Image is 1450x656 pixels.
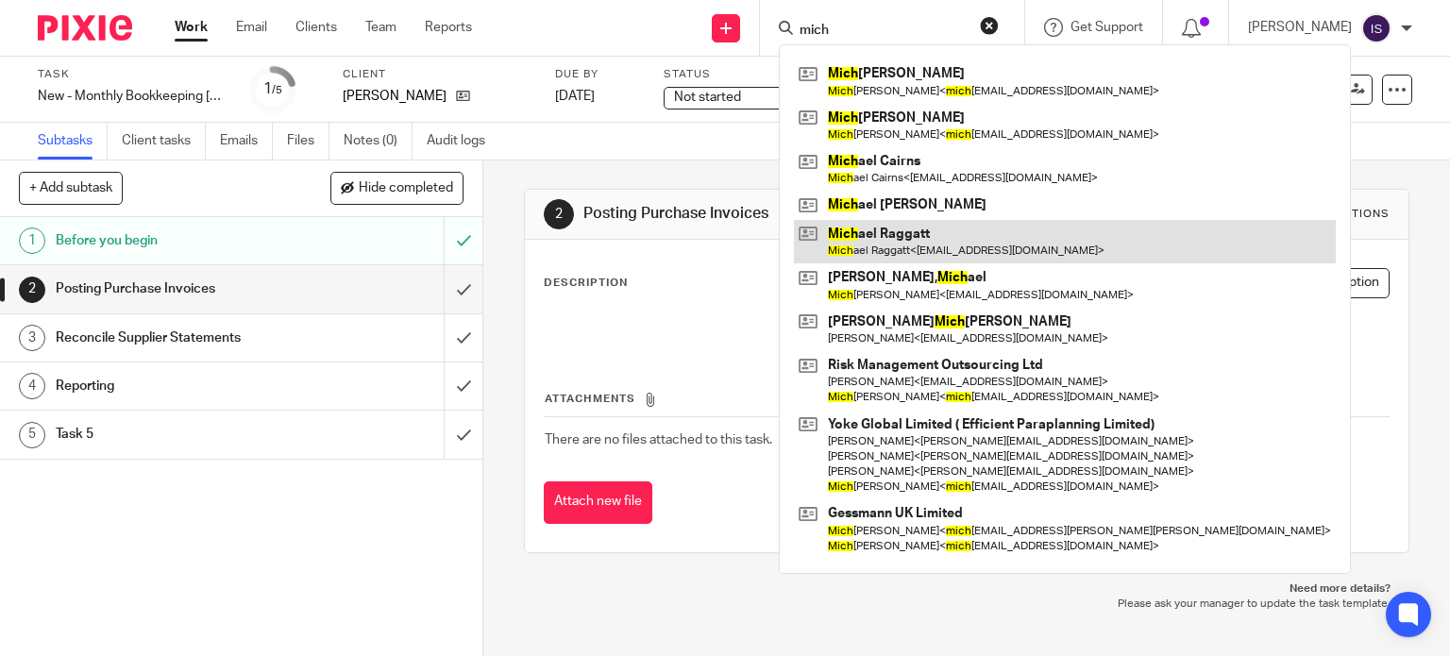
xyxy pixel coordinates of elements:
[19,227,45,254] div: 1
[545,394,635,404] span: Attachments
[344,123,413,160] a: Notes (0)
[38,87,227,106] div: New - Monthly Bookkeeping Mick
[980,16,999,35] button: Clear
[19,373,45,399] div: 4
[38,15,132,41] img: Pixie
[543,597,1391,612] p: Please ask your manager to update the task template.
[287,123,329,160] a: Files
[555,67,640,82] label: Due by
[543,581,1391,597] p: Need more details?
[19,325,45,351] div: 3
[38,123,108,160] a: Subtasks
[56,324,302,352] h1: Reconcile Supplier Statements
[427,123,499,160] a: Audit logs
[330,172,464,204] button: Hide completed
[19,172,123,204] button: + Add subtask
[555,90,595,103] span: [DATE]
[583,204,1006,224] h1: Posting Purchase Invoices
[122,123,206,160] a: Client tasks
[343,87,447,106] p: [PERSON_NAME]
[343,67,531,82] label: Client
[544,199,574,229] div: 2
[425,18,472,37] a: Reports
[56,372,302,400] h1: Reporting
[19,277,45,303] div: 2
[544,481,652,524] button: Attach new file
[295,18,337,37] a: Clients
[19,422,45,448] div: 5
[220,123,273,160] a: Emails
[1071,21,1143,34] span: Get Support
[263,78,282,100] div: 1
[272,85,282,95] small: /5
[798,23,968,40] input: Search
[664,67,852,82] label: Status
[544,276,628,291] p: Description
[56,420,302,448] h1: Task 5
[359,181,453,196] span: Hide completed
[674,91,741,104] span: Not started
[38,67,227,82] label: Task
[1361,13,1391,43] img: svg%3E
[236,18,267,37] a: Email
[175,18,208,37] a: Work
[365,18,396,37] a: Team
[1248,18,1352,37] p: [PERSON_NAME]
[56,275,302,303] h1: Posting Purchase Invoices
[56,227,302,255] h1: Before you begin
[38,87,227,106] div: New - Monthly Bookkeeping [PERSON_NAME]
[545,433,772,446] span: There are no files attached to this task.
